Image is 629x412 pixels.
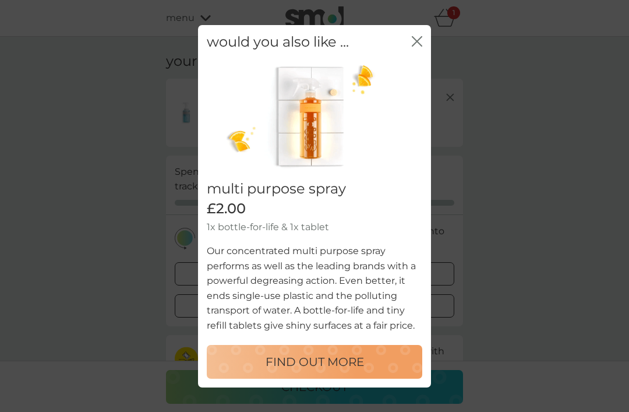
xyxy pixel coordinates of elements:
h2: multi purpose spray [207,181,422,198]
button: close [412,36,422,48]
h2: would you also like ... [207,33,349,50]
p: Our concentrated multi purpose spray performs as well as the leading brands with a powerful degre... [207,244,422,333]
p: 1x bottle-for-life & 1x tablet [207,220,422,235]
button: FIND OUT MORE [207,345,422,379]
p: FIND OUT MORE [266,353,364,371]
span: £2.00 [207,200,246,217]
